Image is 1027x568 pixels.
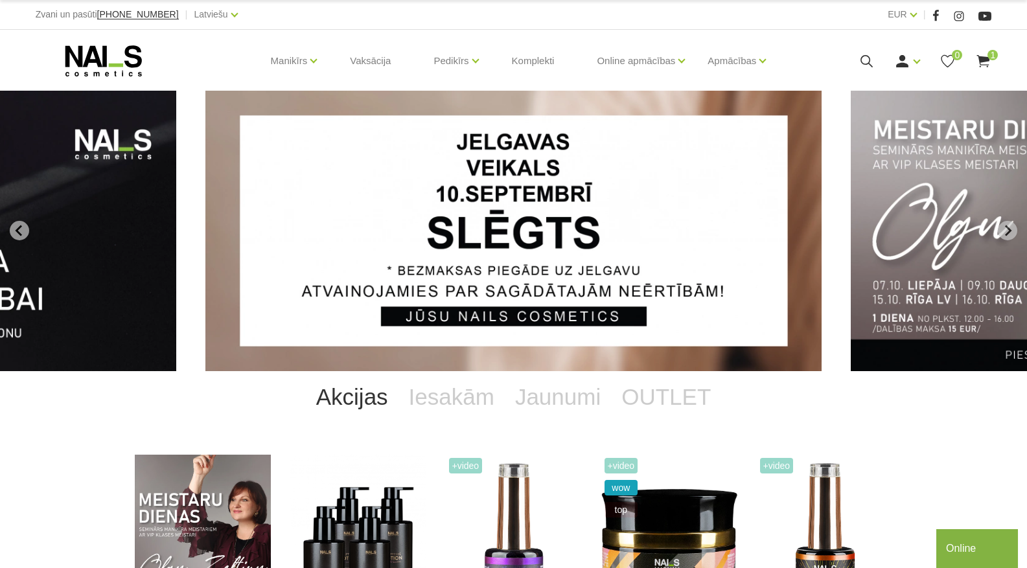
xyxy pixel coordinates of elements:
a: Latviešu [194,6,228,22]
button: Go to last slide [10,221,29,240]
a: Komplekti [502,30,565,92]
span: wow [605,480,638,495]
span: | [185,6,188,23]
span: top [605,502,638,517]
a: 0 [940,53,956,69]
a: Pedikīrs [433,35,468,87]
iframe: chat widget [936,527,1021,568]
a: Manikīrs [271,35,308,87]
span: 1 [987,50,998,60]
button: Next slide [998,221,1017,240]
a: Akcijas [306,371,398,423]
a: Jaunumi [505,371,611,423]
a: Online apmācības [597,35,675,87]
a: 1 [975,53,991,69]
div: Zvani un pasūti [36,6,179,23]
span: +Video [449,458,483,473]
a: Iesakām [398,371,505,423]
span: [PHONE_NUMBER] [97,9,179,19]
a: EUR [888,6,907,22]
span: +Video [605,458,638,473]
a: [PHONE_NUMBER] [97,10,179,19]
span: 0 [952,50,962,60]
li: 1 of 14 [205,91,822,371]
a: Apmācības [708,35,756,87]
span: | [923,6,926,23]
a: Vaksācija [340,30,401,92]
a: OUTLET [611,371,721,423]
span: +Video [760,458,794,473]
